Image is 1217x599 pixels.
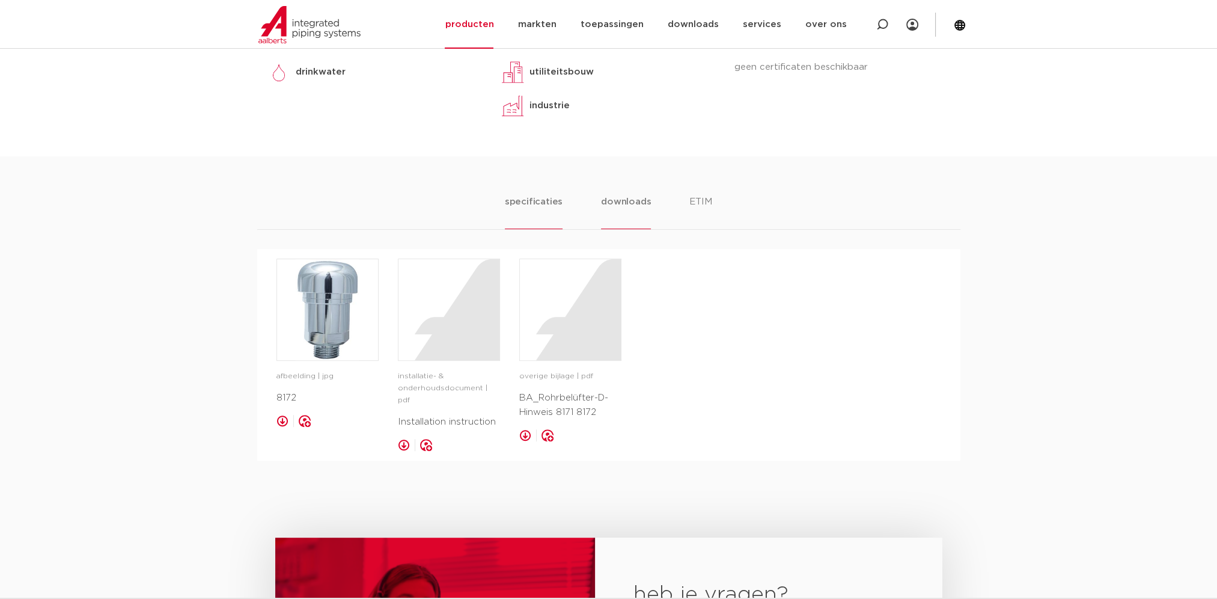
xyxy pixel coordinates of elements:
img: drinkwater [267,60,291,84]
p: installatie- & onderhoudsdocument | pdf [398,370,500,407]
img: industrie [501,94,525,118]
img: utiliteitsbouw [501,60,525,84]
p: Installation instruction [398,415,500,429]
img: image for 8172 [277,259,378,360]
p: 8172 [276,391,379,405]
li: specificaties [505,195,563,229]
p: industrie [529,99,570,113]
a: image for 8172 [276,259,379,361]
p: overige bijlage | pdf [519,370,621,382]
p: afbeelding | jpg [276,370,379,382]
p: drinkwater [296,65,346,79]
p: BA_Rohrbelüfter-D-Hinweis 8171 8172 [519,391,621,420]
li: ETIM [689,195,712,229]
li: downloads [601,195,651,229]
p: geen certificaten beschikbaar [734,60,950,75]
p: utiliteitsbouw [529,65,594,79]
